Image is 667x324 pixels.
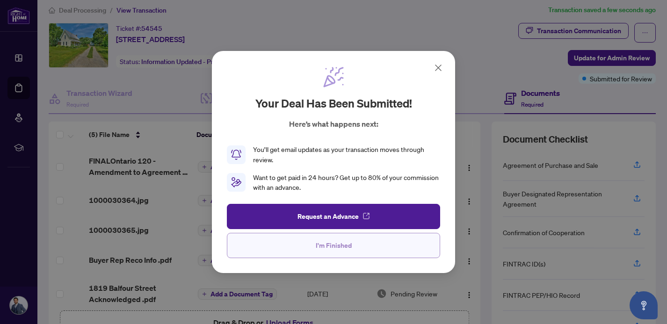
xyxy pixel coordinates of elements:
[253,144,440,165] div: You’ll get email updates as your transaction moves through review.
[253,173,440,193] div: Want to get paid in 24 hours? Get up to 80% of your commission with an advance.
[630,291,658,319] button: Open asap
[297,209,359,224] span: Request an Advance
[289,118,378,130] p: Here’s what happens next:
[227,233,440,258] button: I'm Finished
[255,96,412,111] h2: Your deal has been submitted!
[316,238,352,253] span: I'm Finished
[227,204,440,229] button: Request an Advance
